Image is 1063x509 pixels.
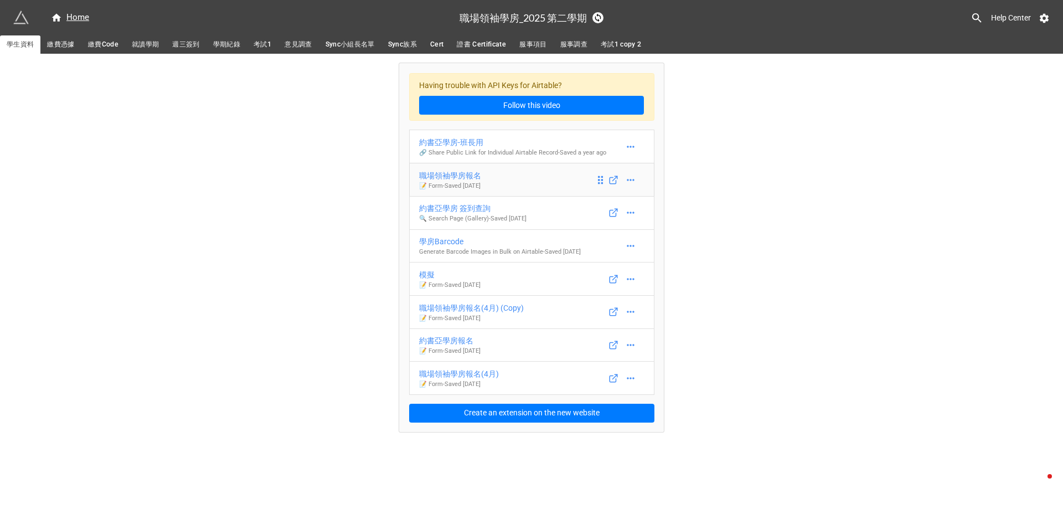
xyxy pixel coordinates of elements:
div: 約書亞學房-班長用 [419,136,606,148]
p: 📝 Form - Saved [DATE] [419,347,481,356]
a: 職場領袖學房報名(4月) (Copy)📝 Form-Saved [DATE] [409,295,654,329]
span: 考試1 [254,39,271,50]
div: 職場領袖學房報名(4月) [419,368,499,380]
span: Cert [430,39,443,50]
div: 職場領袖學房報名(4月) (Copy) [419,302,524,314]
p: Generate Barcode Images in Bulk on Airtable - Saved [DATE] [419,248,581,256]
p: 📝 Form - Saved [DATE] [419,281,481,290]
h3: 職場領袖學房_2025 第二學期 [460,13,587,23]
a: 約書亞學房-班長用🔗 Share Public Link for Individual Airtable Record-Saved a year ago [409,130,654,163]
a: 職場領袖學房報名(4月)📝 Form-Saved [DATE] [409,361,654,395]
a: 模擬📝 Form-Saved [DATE] [409,262,654,296]
p: 🔍 Search Page (Gallery) - Saved [DATE] [419,214,527,223]
a: 約書亞學房 簽到查詢🔍 Search Page (Gallery)-Saved [DATE] [409,196,654,230]
a: Home [44,11,96,24]
a: Follow this video [419,96,644,115]
iframe: Intercom live chat [1025,471,1052,498]
a: 約書亞學房報名📝 Form-Saved [DATE] [409,328,654,362]
span: 考試1 copy 2 [601,39,642,50]
div: 約書亞學房 簽到查詢 [419,202,527,214]
div: 約書亞學房報名 [419,335,481,347]
p: 📝 Form - Saved [DATE] [419,380,499,389]
p: 📝 Form - Saved [DATE] [419,182,481,191]
span: 服事調查 [560,39,587,50]
span: 繳費Code [88,39,118,50]
div: Home [51,11,89,24]
span: 學期紀錄 [213,39,240,50]
span: 意見調查 [285,39,312,50]
p: 🔗 Share Public Link for Individual Airtable Record - Saved a year ago [419,148,606,157]
span: Sync族系 [388,39,417,50]
img: miniextensions-icon.73ae0678.png [13,10,29,25]
span: 週三簽到 [172,39,199,50]
button: Create an extension on the new website [409,404,654,423]
a: 學房BarcodeGenerate Barcode Images in Bulk on Airtable-Saved [DATE] [409,229,654,263]
span: Sync小組長名單 [326,39,375,50]
span: 就讀學期 [132,39,159,50]
span: 服事項目 [519,39,546,50]
span: 繳費憑據 [47,39,74,50]
a: Sync Base Structure [592,12,603,23]
span: 學生資料 [7,39,34,50]
div: 模擬 [419,269,481,281]
p: 📝 Form - Saved [DATE] [419,314,524,323]
div: Having trouble with API Keys for Airtable? [409,73,654,121]
a: Help Center [983,8,1039,28]
span: 證書 Certificate [457,39,506,50]
div: 學房Barcode [419,235,581,248]
a: 職場領袖學房報名📝 Form-Saved [DATE] [409,163,654,197]
div: 職場領袖學房報名 [419,169,481,182]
